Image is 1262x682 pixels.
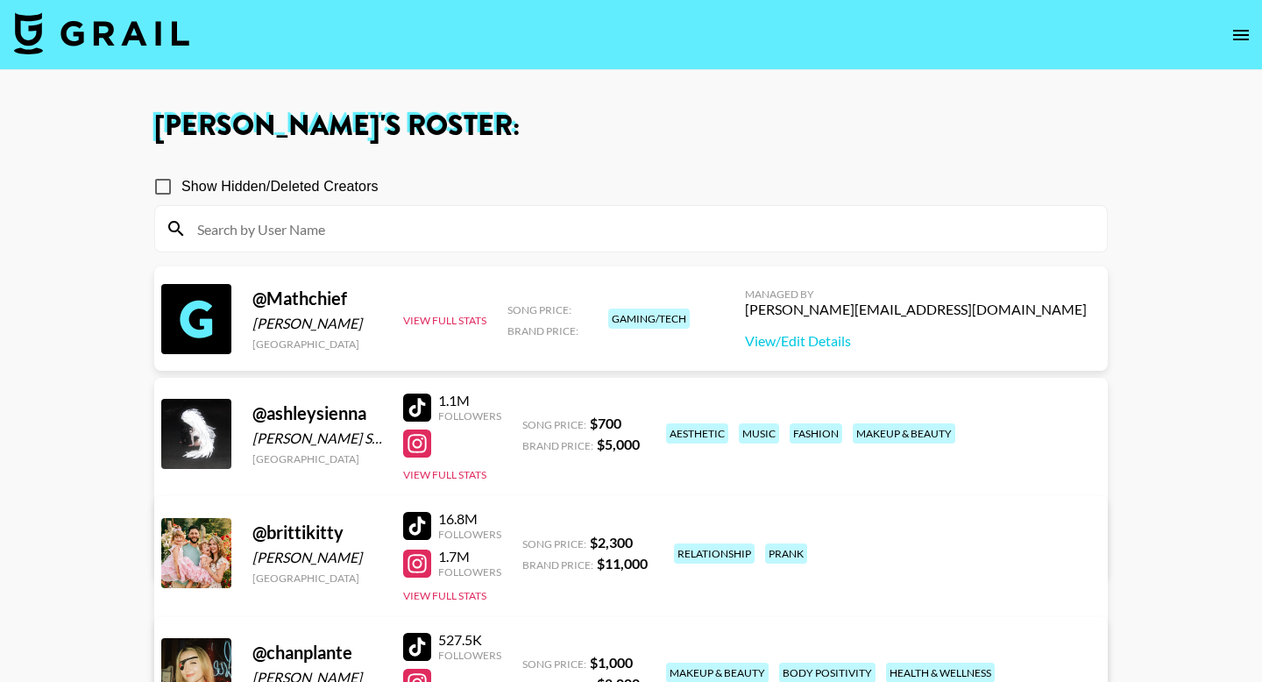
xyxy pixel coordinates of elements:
[438,528,501,541] div: Followers
[790,423,842,444] div: fashion
[181,176,379,197] span: Show Hidden/Deleted Creators
[403,314,486,327] button: View Full Stats
[438,409,501,423] div: Followers
[403,589,486,602] button: View Full Stats
[597,555,648,572] strong: $ 11,000
[252,452,382,465] div: [GEOGRAPHIC_DATA]
[438,548,501,565] div: 1.7M
[252,337,382,351] div: [GEOGRAPHIC_DATA]
[745,301,1087,318] div: [PERSON_NAME][EMAIL_ADDRESS][DOMAIN_NAME]
[745,288,1087,301] div: Managed By
[438,392,501,409] div: 1.1M
[522,657,586,671] span: Song Price:
[14,12,189,54] img: Grail Talent
[608,309,690,329] div: gaming/tech
[522,558,593,572] span: Brand Price:
[590,654,633,671] strong: $ 1,000
[252,522,382,543] div: @ brittikitty
[438,631,501,649] div: 527.5K
[438,510,501,528] div: 16.8M
[853,423,955,444] div: makeup & beauty
[765,543,807,564] div: prank
[252,549,382,566] div: [PERSON_NAME]
[1223,18,1258,53] button: open drawer
[590,534,633,551] strong: $ 2,300
[666,423,728,444] div: aesthetic
[154,112,1108,140] h1: [PERSON_NAME] 's Roster:
[403,468,486,481] button: View Full Stats
[590,415,621,431] strong: $ 700
[438,649,501,662] div: Followers
[522,439,593,452] span: Brand Price:
[507,324,578,337] span: Brand Price:
[522,537,586,551] span: Song Price:
[739,423,779,444] div: music
[597,436,640,452] strong: $ 5,000
[745,332,1087,350] a: View/Edit Details
[252,315,382,332] div: [PERSON_NAME]
[252,288,382,309] div: @ Mathchief
[187,215,1096,243] input: Search by User Name
[252,572,382,585] div: [GEOGRAPHIC_DATA]
[252,402,382,424] div: @ ashleysienna
[252,430,382,447] div: [PERSON_NAME] Sienna [PERSON_NAME]
[674,543,755,564] div: relationship
[507,303,571,316] span: Song Price:
[438,565,501,579] div: Followers
[252,642,382,664] div: @ chanplante
[522,418,586,431] span: Song Price:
